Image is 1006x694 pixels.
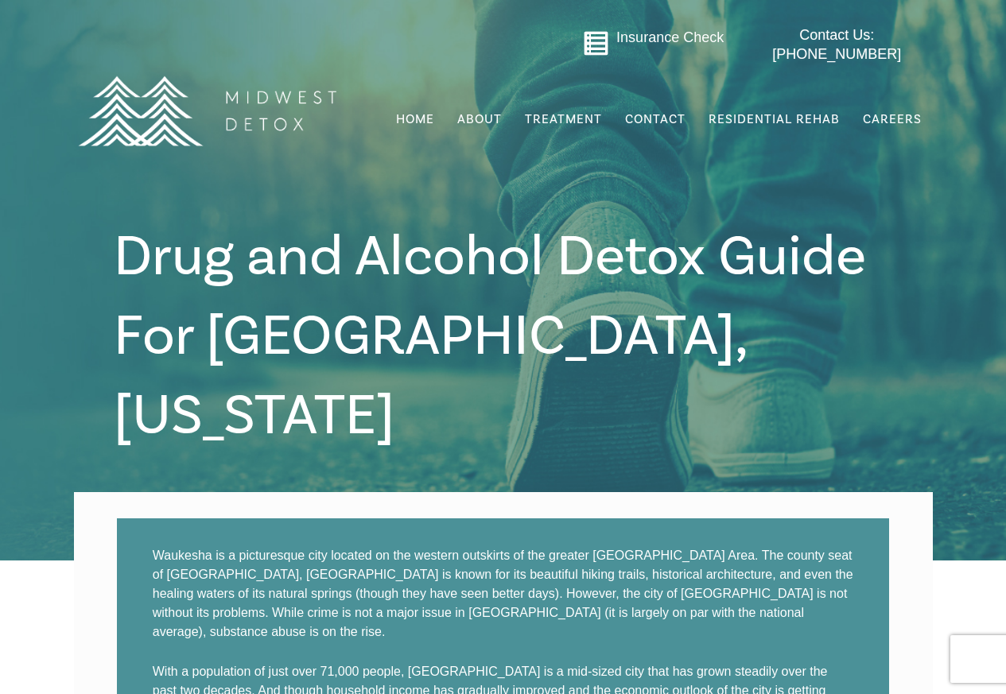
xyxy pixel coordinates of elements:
[583,30,609,62] a: Go to midwestdetox.com/message-form-page/
[523,104,604,134] a: Treatment
[625,113,686,126] span: Contact
[863,111,922,127] span: Careers
[153,546,854,642] p: Waukesha is a picturesque city located on the western outskirts of the greater [GEOGRAPHIC_DATA] ...
[68,41,346,180] img: MD Logo Horitzontal white-01 (1) (1)
[114,220,866,452] span: Drug and Alcohol Detox Guide For [GEOGRAPHIC_DATA], [US_STATE]
[616,29,724,45] a: Insurance Check
[623,104,687,134] a: Contact
[709,111,840,127] span: Residential Rehab
[394,104,436,134] a: Home
[396,111,434,127] span: Home
[772,27,901,61] span: Contact Us: [PHONE_NUMBER]
[456,104,503,134] a: About
[861,104,923,134] a: Careers
[457,113,502,126] span: About
[741,26,933,64] a: Contact Us: [PHONE_NUMBER]
[707,104,841,134] a: Residential Rehab
[525,113,602,126] span: Treatment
